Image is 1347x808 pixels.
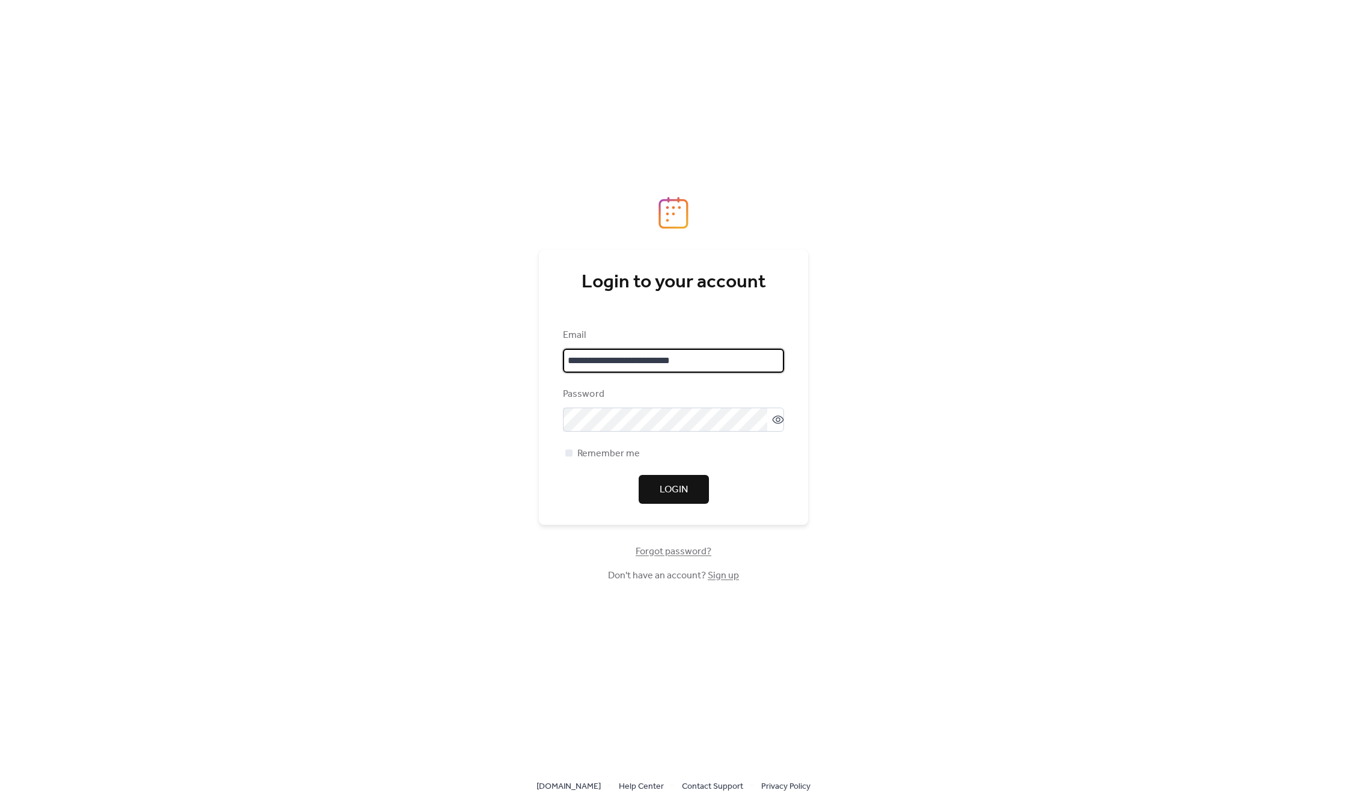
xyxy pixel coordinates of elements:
[563,328,782,343] div: Email
[577,447,640,461] span: Remember me
[619,779,664,794] a: Help Center
[660,483,688,497] span: Login
[619,780,664,794] span: Help Center
[761,779,810,794] a: Privacy Policy
[682,780,743,794] span: Contact Support
[636,545,711,559] span: Forgot password?
[608,569,739,583] span: Don't have an account?
[639,475,709,504] button: Login
[537,780,601,794] span: [DOMAIN_NAME]
[761,780,810,794] span: Privacy Policy
[658,197,689,229] img: logo
[563,387,782,402] div: Password
[708,566,739,585] a: Sign up
[537,779,601,794] a: [DOMAIN_NAME]
[682,779,743,794] a: Contact Support
[563,271,784,295] div: Login to your account
[636,548,711,555] a: Forgot password?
